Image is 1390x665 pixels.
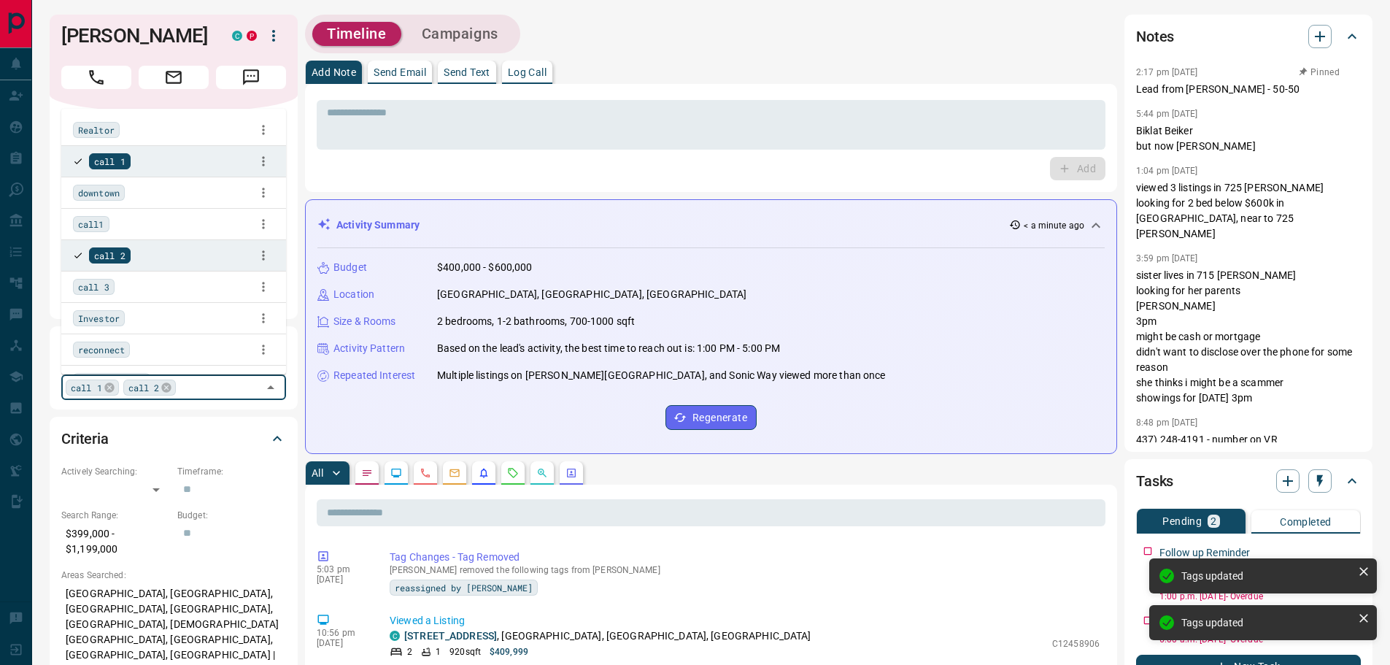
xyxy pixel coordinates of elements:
[1136,268,1361,406] p: sister lives in 715 [PERSON_NAME] looking for her parents [PERSON_NAME] 3pm might be cash or mort...
[437,314,635,329] p: 2 bedrooms, 1-2 bathrooms, 700-1000 sqft
[232,31,242,41] div: condos.ca
[1162,516,1202,526] p: Pending
[444,67,490,77] p: Send Text
[1136,25,1174,48] h2: Notes
[216,66,286,89] span: Message
[665,405,757,430] button: Regenerate
[508,67,547,77] p: Log Call
[507,467,519,479] svg: Requests
[61,427,109,450] h2: Criteria
[536,467,548,479] svg: Opportunities
[437,260,533,275] p: $400,000 - $600,000
[449,467,460,479] svg: Emails
[78,217,104,231] span: call1
[1211,516,1216,526] p: 2
[247,31,257,41] div: property.ca
[390,613,1100,629] p: Viewed a Listing
[1136,109,1198,119] p: 5:44 pm [DATE]
[78,342,125,357] span: reconnect
[317,564,368,574] p: 5:03 pm
[1298,66,1340,79] button: Pinned
[1136,469,1173,493] h2: Tasks
[61,569,286,582] p: Areas Searched:
[78,280,109,294] span: call 3
[1024,219,1084,232] p: < a minute ago
[490,645,528,658] p: $409,999
[404,630,497,642] a: [STREET_ADDRESS]
[1136,19,1361,54] div: Notes
[123,380,177,396] div: call 2
[61,421,286,456] div: Criteria
[436,645,441,658] p: 1
[139,66,209,89] span: Email
[437,287,746,302] p: [GEOGRAPHIC_DATA], [GEOGRAPHIC_DATA], [GEOGRAPHIC_DATA]
[78,123,115,137] span: Realtor
[390,550,1100,565] p: Tag Changes - Tag Removed
[1136,82,1361,97] p: Lead from [PERSON_NAME] - 50-50
[333,368,415,383] p: Repeated Interest
[1136,253,1198,264] p: 3:59 pm [DATE]
[390,565,1100,575] p: [PERSON_NAME] removed the following tags from [PERSON_NAME]
[94,248,126,263] span: call 2
[61,509,170,522] p: Search Range:
[1136,418,1198,428] p: 8:48 pm [DATE]
[1136,180,1361,242] p: viewed 3 listings in 725 [PERSON_NAME] looking for 2 bed below $600k in [GEOGRAPHIC_DATA], near t...
[78,311,120,326] span: Investor
[420,467,431,479] svg: Calls
[374,67,426,77] p: Send Email
[437,368,886,383] p: Multiple listings on [PERSON_NAME][GEOGRAPHIC_DATA], and Sonic Way viewed more than once
[404,629,811,644] p: , [GEOGRAPHIC_DATA], [GEOGRAPHIC_DATA], [GEOGRAPHIC_DATA]
[437,341,780,356] p: Based on the lead's activity, the best time to reach out is: 1:00 PM - 5:00 PM
[478,467,490,479] svg: Listing Alerts
[66,380,119,396] div: call 1
[1052,637,1100,650] p: C12458906
[61,522,170,561] p: $399,000 - $1,199,000
[390,631,400,641] div: condos.ca
[317,212,1105,239] div: Activity Summary< a minute ago
[61,24,210,47] h1: [PERSON_NAME]
[1136,166,1198,176] p: 1:04 pm [DATE]
[61,66,131,89] span: Call
[260,377,281,398] button: Close
[312,468,323,478] p: All
[1181,617,1352,629] div: Tags updated
[312,22,401,46] button: Timeline
[1136,123,1361,154] p: Biklat Beiker but now [PERSON_NAME]
[1136,464,1361,499] div: Tasks
[312,67,356,77] p: Add Note
[317,574,368,585] p: [DATE]
[61,465,170,478] p: Actively Searching:
[177,509,286,522] p: Budget:
[333,260,367,275] p: Budget
[94,154,126,169] span: call 1
[449,645,481,658] p: 920 sqft
[395,580,533,595] span: reassigned by [PERSON_NAME]
[71,380,102,395] span: call 1
[128,380,160,395] span: call 2
[177,465,286,478] p: Timeframe:
[333,287,374,302] p: Location
[390,467,402,479] svg: Lead Browsing Activity
[1159,545,1250,561] p: Follow up Reminder
[1280,517,1332,527] p: Completed
[1136,432,1361,478] p: 437) 248-4191 - number on VR call [DATE] after 3pm, they said they were busy when I called [DATE]
[407,22,513,46] button: Campaigns
[317,628,368,638] p: 10:56 pm
[78,374,145,388] span: Leased [DATE]
[407,645,412,658] p: 2
[1136,67,1198,77] p: 2:17 pm [DATE]
[78,185,120,200] span: downtown
[361,467,373,479] svg: Notes
[565,467,577,479] svg: Agent Actions
[336,218,420,233] p: Activity Summary
[333,341,405,356] p: Activity Pattern
[1181,570,1352,582] div: Tags updated
[317,638,368,648] p: [DATE]
[333,314,396,329] p: Size & Rooms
